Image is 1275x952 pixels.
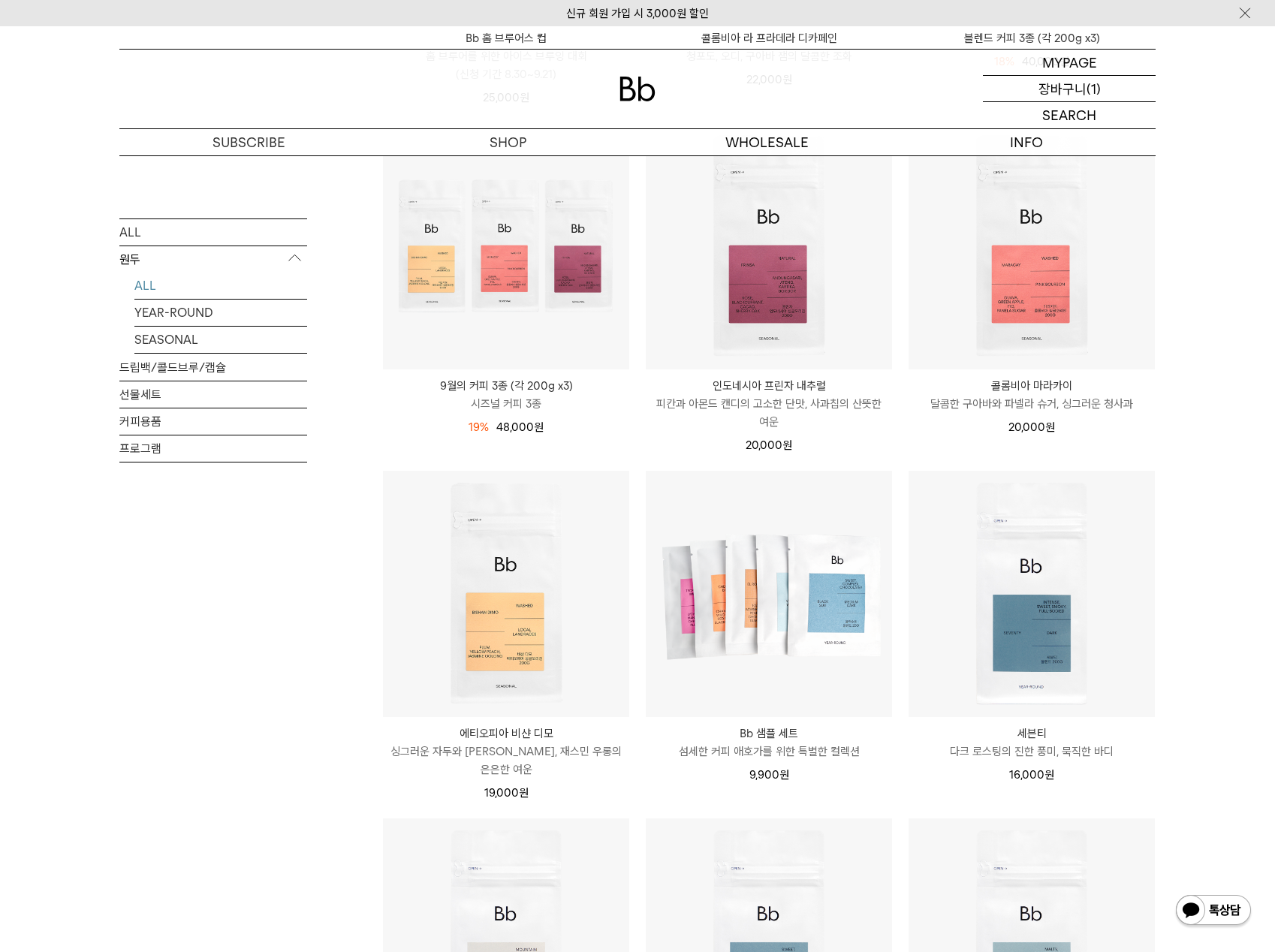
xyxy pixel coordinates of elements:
p: 싱그러운 자두와 [PERSON_NAME], 재스민 우롱의 은은한 여운 [383,743,629,779]
a: 선물세트 [119,381,307,407]
p: 9월의 커피 3종 (각 200g x3) [383,377,629,395]
p: 다크 로스팅의 진한 풍미, 묵직한 바디 [909,743,1155,761]
p: 시즈널 커피 3종 [383,395,629,413]
img: 카카오톡 채널 1:1 채팅 버튼 [1174,893,1252,929]
a: 드립백/콜드브루/캡슐 [119,354,307,380]
a: 9월의 커피 3종 (각 200g x3) 시즈널 커피 3종 [383,377,629,413]
span: 원 [534,420,544,434]
p: SEARCH [1042,102,1096,128]
p: 달콤한 구아바와 파넬라 슈거, 싱그러운 청사과 [909,395,1155,413]
a: 콜롬비아 마라카이 달콤한 구아바와 파넬라 슈거, 싱그러운 청사과 [909,377,1155,413]
a: MYPAGE [983,50,1156,76]
a: SUBSCRIBE [119,129,378,155]
span: 원 [779,768,789,782]
a: ALL [134,272,307,298]
a: 커피용품 [119,408,307,434]
span: 9,900 [749,768,789,782]
p: 세븐티 [909,725,1155,743]
a: Bb 샘플 세트 섬세한 커피 애호가를 위한 특별한 컬렉션 [646,725,892,761]
p: (1) [1087,76,1101,101]
span: 원 [1044,768,1054,782]
p: 에티오피아 비샨 디모 [383,725,629,743]
p: 피칸과 아몬드 캔디의 고소한 단맛, 사과칩의 산뜻한 여운 [646,395,892,431]
span: 원 [782,438,792,452]
a: SHOP [378,129,637,155]
a: 프로그램 [119,435,307,461]
span: 20,000 [746,438,792,452]
p: WHOLESALE [637,129,897,155]
p: 원두 [119,246,307,273]
a: SEASONAL [134,326,307,352]
img: 인도네시아 프린자 내추럴 [646,123,892,369]
p: Bb 샘플 세트 [646,725,892,743]
a: YEAR-ROUND [134,299,307,325]
img: Bb 샘플 세트 [646,471,892,717]
a: 세븐티 다크 로스팅의 진한 풍미, 묵직한 바디 [909,725,1155,761]
p: 장바구니 [1038,76,1087,101]
span: 20,000 [1008,420,1055,434]
span: 16,000 [1009,768,1054,782]
p: MYPAGE [1042,50,1097,75]
span: 원 [1045,420,1055,434]
a: 신규 회원 가입 시 3,000원 할인 [566,7,709,20]
img: 에티오피아 비샨 디모 [383,471,629,717]
p: 콜롬비아 마라카이 [909,377,1155,395]
span: 48,000 [496,420,544,434]
span: 19,000 [484,786,529,800]
a: ALL [119,218,307,245]
img: 9월의 커피 3종 (각 200g x3) [383,123,629,369]
div: 19% [469,418,489,436]
p: 인도네시아 프린자 내추럴 [646,377,892,395]
a: 에티오피아 비샨 디모 싱그러운 자두와 [PERSON_NAME], 재스민 우롱의 은은한 여운 [383,725,629,779]
p: INFO [897,129,1156,155]
img: 콜롬비아 마라카이 [909,123,1155,369]
p: 섬세한 커피 애호가를 위한 특별한 컬렉션 [646,743,892,761]
span: 원 [519,786,529,800]
a: 장바구니 (1) [983,76,1156,102]
img: 로고 [619,77,656,101]
img: 세븐티 [909,471,1155,717]
a: 인도네시아 프린자 내추럴 피칸과 아몬드 캔디의 고소한 단맛, 사과칩의 산뜻한 여운 [646,377,892,431]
